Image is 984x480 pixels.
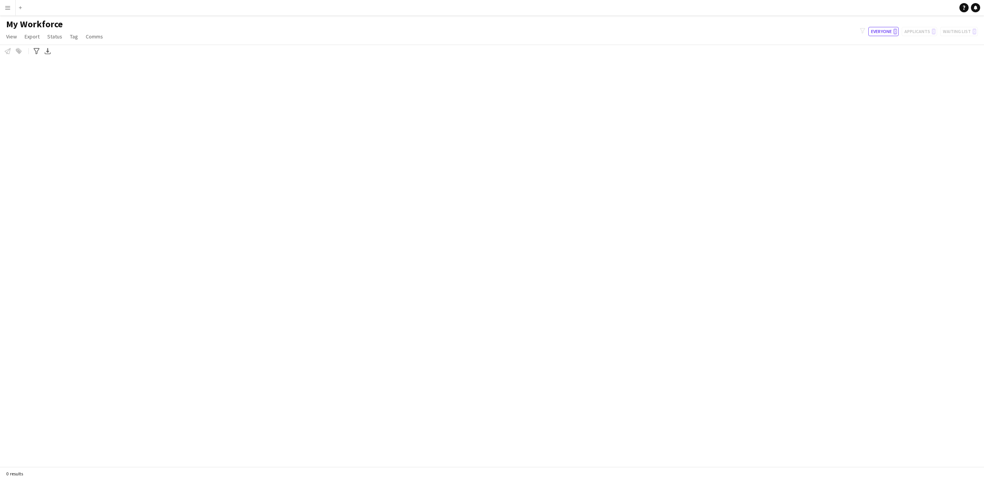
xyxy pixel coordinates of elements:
[6,18,63,30] span: My Workforce
[3,32,20,42] a: View
[893,28,897,35] span: 0
[44,32,65,42] a: Status
[868,27,899,36] button: Everyone0
[70,33,78,40] span: Tag
[47,33,62,40] span: Status
[86,33,103,40] span: Comms
[22,32,43,42] a: Export
[43,47,52,56] app-action-btn: Export XLSX
[6,33,17,40] span: View
[83,32,106,42] a: Comms
[25,33,40,40] span: Export
[67,32,81,42] a: Tag
[32,47,41,56] app-action-btn: Advanced filters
